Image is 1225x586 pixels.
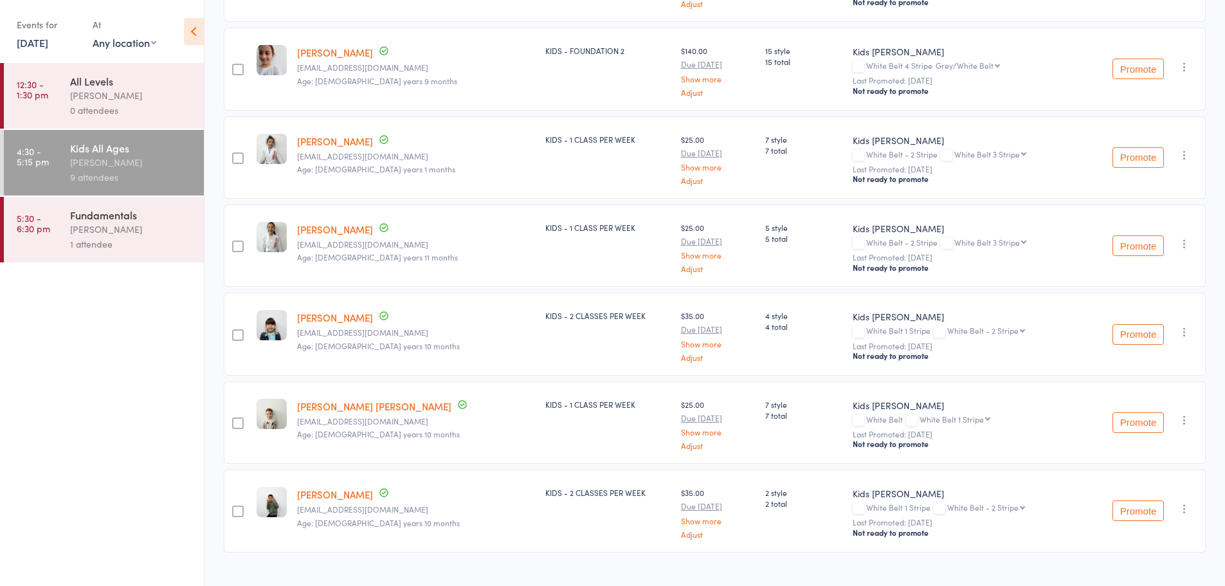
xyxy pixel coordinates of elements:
div: $140.00 [681,45,755,96]
small: Last Promoted: [DATE] [853,342,1080,351]
span: Age: [DEMOGRAPHIC_DATA] years 10 months [297,428,460,439]
small: thomasjlockley@gmail.com [297,417,535,426]
div: Grey/White Belt [936,61,994,69]
a: [PERSON_NAME] [PERSON_NAME] [297,399,451,413]
div: Not ready to promote [853,86,1080,96]
button: Promote [1112,324,1164,345]
small: Last Promoted: [DATE] [853,518,1080,527]
div: KIDS - 1 CLASS PER WEEK [545,134,670,145]
a: Adjust [681,264,755,273]
a: [DATE] [17,35,48,50]
a: [PERSON_NAME] [297,223,373,236]
div: At [93,14,156,35]
small: anupmohandas1689@gmail.com [297,505,535,514]
div: 1 attendee [70,237,193,252]
a: Adjust [681,441,755,450]
div: White Belt 3 Stripe [954,150,1020,158]
span: Age: [DEMOGRAPHIC_DATA] years 1 months [297,163,455,174]
div: [PERSON_NAME] [70,155,193,170]
a: Show more [681,163,755,171]
button: Promote [1112,500,1164,521]
div: Any location [93,35,156,50]
div: White Belt - 2 Stripe [853,150,1080,161]
span: 7 total [765,145,843,156]
div: All Levels [70,74,193,88]
a: Show more [681,75,755,83]
a: Adjust [681,353,755,362]
div: Not ready to promote [853,174,1080,184]
div: Kids [PERSON_NAME] [853,45,1080,58]
div: Kids [PERSON_NAME] [853,222,1080,235]
div: $35.00 [681,487,755,538]
a: [PERSON_NAME] [297,311,373,324]
span: Age: [DEMOGRAPHIC_DATA] years 10 months [297,340,460,351]
div: KIDS - FOUNDATION 2 [545,45,670,56]
div: Kids All Ages [70,141,193,155]
div: Kids [PERSON_NAME] [853,134,1080,147]
a: Show more [681,251,755,259]
a: [PERSON_NAME] [297,46,373,59]
button: Promote [1112,59,1164,79]
div: KIDS - 1 CLASS PER WEEK [545,222,670,233]
button: Promote [1112,412,1164,433]
a: Adjust [681,176,755,185]
time: 5:30 - 6:30 pm [17,213,50,233]
span: 4 style [765,310,843,321]
small: Due [DATE] [681,502,755,511]
small: Due [DATE] [681,149,755,158]
button: Promote [1112,235,1164,256]
img: image1729050263.png [257,134,287,164]
span: 5 style [765,222,843,233]
small: mpr_girl@yahoo.com [297,328,535,337]
div: White Belt 4 Stripe [853,61,1080,72]
div: 9 attendees [70,170,193,185]
small: Due [DATE] [681,414,755,423]
a: Show more [681,428,755,436]
img: image1752218765.png [257,310,287,340]
div: 0 attendees [70,103,193,118]
div: Kids [PERSON_NAME] [853,487,1080,500]
div: $25.00 [681,134,755,185]
div: Kids [PERSON_NAME] [853,399,1080,412]
span: Age: [DEMOGRAPHIC_DATA] years 10 months [297,517,460,528]
small: Due [DATE] [681,60,755,69]
span: 7 total [765,410,843,421]
span: Age: [DEMOGRAPHIC_DATA] years 9 months [297,75,457,86]
div: White Belt - 2 Stripe [853,238,1080,249]
div: [PERSON_NAME] [70,88,193,103]
div: White Belt 3 Stripe [954,238,1020,246]
small: Due [DATE] [681,325,755,334]
div: $25.00 [681,222,755,273]
div: KIDS - 1 CLASS PER WEEK [545,399,670,410]
div: KIDS - 2 CLASSES PER WEEK [545,487,670,498]
span: 2 total [765,498,843,509]
a: [PERSON_NAME] [297,134,373,148]
div: KIDS - 2 CLASSES PER WEEK [545,310,670,321]
div: White Belt - 2 Stripe [947,326,1019,334]
small: Last Promoted: [DATE] [853,76,1080,85]
div: $35.00 [681,310,755,361]
div: Events for [17,14,80,35]
span: 7 style [765,399,843,410]
div: Not ready to promote [853,262,1080,273]
div: Kids [PERSON_NAME] [853,310,1080,323]
span: 7 style [765,134,843,145]
div: White Belt 1 Stripe [853,326,1080,337]
a: Adjust [681,88,755,96]
div: White Belt - 2 Stripe [947,503,1019,511]
a: [PERSON_NAME] [297,488,373,501]
small: Last Promoted: [DATE] [853,253,1080,262]
div: Fundamentals [70,208,193,222]
small: Rterfe@yahoo.com.au [297,152,535,161]
span: 5 total [765,233,843,244]
button: Promote [1112,147,1164,168]
div: Not ready to promote [853,527,1080,538]
a: 4:30 -5:15 pmKids All Ages[PERSON_NAME]9 attendees [4,130,204,196]
div: $25.00 [681,399,755,450]
small: Last Promoted: [DATE] [853,430,1080,439]
time: 4:30 - 5:15 pm [17,146,49,167]
div: White Belt [853,415,1080,426]
a: Show more [681,340,755,348]
small: Ghania_kech@hotmail.com [297,63,535,72]
a: 5:30 -6:30 pmFundamentals[PERSON_NAME]1 attendee [4,197,204,262]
